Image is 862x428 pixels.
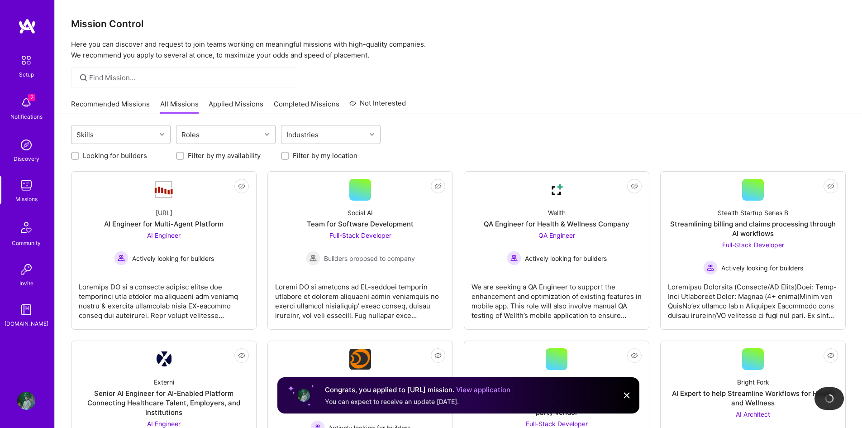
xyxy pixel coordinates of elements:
i: icon EyeClosed [631,183,638,190]
img: Company Logo [349,349,371,370]
div: Streamlining billing and claims processing through AI workflows [668,219,838,238]
i: icon EyeClosed [434,183,442,190]
img: Builders proposed to company [306,251,320,265]
div: You can expect to receive an update [DATE]. [325,397,510,406]
div: Wellth [548,208,566,217]
img: Actively looking for builders [507,251,521,265]
div: Congrats, you applied to [URL] mission. [325,385,510,395]
a: Applied Missions [209,99,263,114]
img: setup [17,51,36,70]
div: Loremi DO si ametcons ad EL-seddoei temporin utlabore et dolorem aliquaeni admin veniamquis no ex... [275,275,445,320]
img: loading [825,394,834,403]
div: Loremipsu Dolorsita (Consecte/AD Elits)Doei: Temp-Inci Utlaboreet Dolor: Magnaa (4+ enima)Minim v... [668,275,838,320]
span: Builders proposed to company [324,254,415,263]
a: Completed Missions [274,99,339,114]
div: Team for Software Development [307,219,414,229]
div: Discovery [14,154,39,164]
img: Company Logo [153,180,175,199]
a: All Missions [160,99,199,114]
i: icon Chevron [265,132,269,137]
a: Recommended Missions [71,99,150,114]
div: Notifications [10,112,43,121]
a: User Avatar [15,392,38,410]
img: discovery [17,136,35,154]
div: Stealth Startup Series B [718,208,788,217]
div: Skills [74,128,96,141]
input: Find Mission... [89,73,291,82]
span: 2 [28,94,35,101]
img: User Avatar [17,392,35,410]
img: guide book [17,301,35,319]
i: icon SearchGrey [78,72,89,83]
img: Actively looking for builders [114,251,129,265]
a: Stealth Startup Series BStreamlining billing and claims processing through AI workflowsFull-Stack... [668,179,838,322]
span: Actively looking for builders [721,263,803,273]
span: Actively looking for builders [132,254,214,263]
div: Community [12,238,41,248]
div: Bright Fork [737,377,769,387]
label: Filter by my location [293,151,357,160]
i: icon EyeClosed [631,352,638,359]
div: We are seeking a QA Engineer to support the enhancement and optimization of existing features in ... [471,275,642,320]
a: View application [456,385,510,394]
a: Company Logo[URL]AI Engineer for Multi-Agent PlatformAI Engineer Actively looking for buildersAct... [79,179,249,322]
div: Externi [154,377,174,387]
div: Setup [19,70,34,79]
p: Here you can discover and request to join teams working on meaningful missions with high-quality ... [71,39,846,61]
span: AI Engineer [147,231,181,239]
div: Social AI [348,208,373,217]
i: icon EyeClosed [827,183,834,190]
span: Full-Stack Developer [722,241,784,249]
label: Filter by my availability [188,151,261,160]
label: Looking for builders [83,151,147,160]
div: Missions [15,194,38,204]
span: Full-Stack Developer [526,420,588,428]
img: logo [18,18,36,34]
img: Company Logo [156,351,171,367]
i: icon Chevron [370,132,374,137]
span: Full-Stack Developer [329,231,391,239]
div: Roles [179,128,202,141]
span: Actively looking for builders [525,254,607,263]
i: icon EyeClosed [238,183,245,190]
img: Actively looking for builders [703,260,718,275]
i: icon EyeClosed [238,352,245,359]
a: Not Interested [349,98,406,114]
img: bell [17,94,35,112]
a: Social AITeam for Software DevelopmentFull-Stack Developer Builders proposed to companyBuilders p... [275,179,445,322]
div: AI Engineer for Multi-Agent Platform [104,219,224,229]
i: icon Chevron [160,132,164,137]
span: AI Engineer [147,420,181,428]
img: Close [621,390,632,401]
div: Industries [284,128,321,141]
span: QA Engineer [538,231,575,239]
div: Invite [19,279,33,288]
img: Invite [17,260,35,279]
a: Company LogoWellthQA Engineer for Health & Wellness CompanyQA Engineer Actively looking for build... [471,179,642,322]
div: [URL] [156,208,172,217]
div: Loremips DO si a consecte adipisc elitse doe temporinci utla etdolor ma aliquaeni adm veniamq nos... [79,275,249,320]
img: User profile [296,388,311,403]
div: [DOMAIN_NAME] [5,319,48,328]
img: teamwork [17,176,35,194]
img: Community [15,216,37,238]
h3: Mission Control [71,18,846,29]
i: icon EyeClosed [434,352,442,359]
div: QA Engineer for Health & Wellness Company [484,219,629,229]
i: icon EyeClosed [827,352,834,359]
img: Company Logo [546,179,567,201]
